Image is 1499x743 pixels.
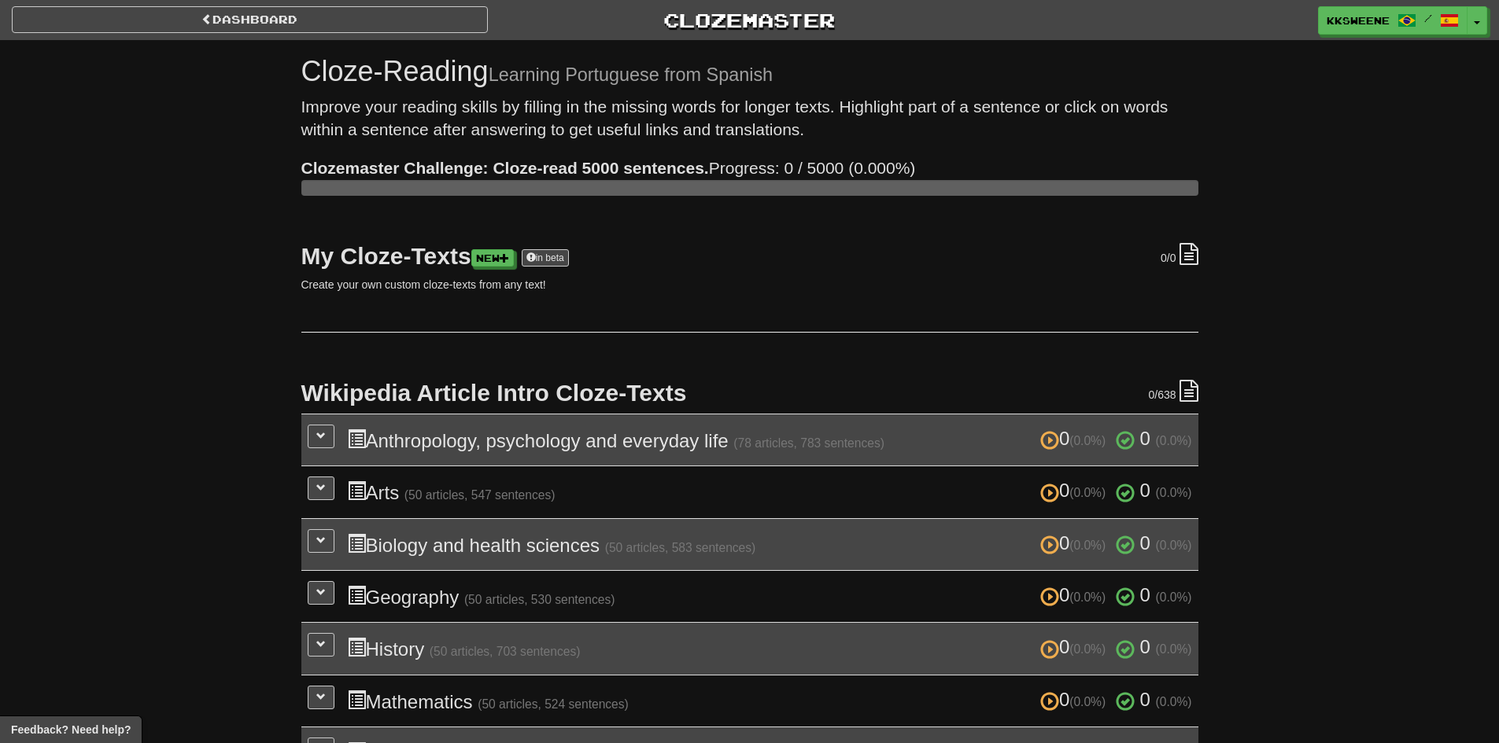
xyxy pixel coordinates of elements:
[301,159,916,177] span: Progress: 0 / 5000 (0.000%)
[1040,584,1111,605] span: 0
[1327,13,1390,28] span: kksweene
[1424,13,1432,24] span: /
[1156,539,1192,552] small: (0.0%)
[347,480,1192,503] h3: Arts
[347,637,1192,660] h3: History
[1069,486,1106,499] small: (0.0%)
[347,690,1192,712] h3: Mathematics
[471,249,514,267] a: New
[1148,388,1154,401] span: 0
[347,585,1192,608] h3: Geography
[1148,380,1198,403] div: /638
[1140,689,1150,710] span: 0
[478,697,629,711] small: (50 articles, 524 sentences)
[1069,642,1106,656] small: (0.0%)
[489,64,773,85] small: Learning Portuguese from Spanish
[301,277,1198,292] p: Create your own custom cloze-texts from any text!
[1140,532,1150,554] span: 0
[1040,480,1111,501] span: 0
[1040,428,1111,449] span: 0
[1069,695,1106,708] small: (0.0%)
[1161,243,1198,266] div: /0
[1069,590,1106,604] small: (0.0%)
[464,593,615,606] small: (50 articles, 530 sentences)
[404,488,556,502] small: (50 articles, 547 sentences)
[12,6,488,33] a: Dashboard
[301,243,1198,269] h2: My Cloze-Texts
[301,159,709,177] strong: Clozemaster Challenge: Cloze-read 5000 sentences.
[347,533,1192,556] h3: Biology and health sciences
[301,95,1198,142] p: Improve your reading skills by filling in the missing words for longer texts. Highlight part of a...
[347,429,1192,451] h3: Anthropology, psychology and everyday life
[1140,428,1150,449] span: 0
[1040,689,1111,710] span: 0
[1069,539,1106,552] small: (0.0%)
[733,436,884,450] small: (78 articles, 783 sentences)
[301,56,1198,87] h1: Cloze-Reading
[1140,636,1150,657] span: 0
[1156,590,1192,604] small: (0.0%)
[1156,642,1192,656] small: (0.0%)
[11,722,131,737] span: Open feedback widget
[1040,532,1111,554] span: 0
[1161,252,1167,264] span: 0
[1140,480,1150,501] span: 0
[1069,434,1106,447] small: (0.0%)
[1140,584,1150,605] span: 0
[301,380,1198,406] h2: Wikipedia Article Intro Cloze-Texts
[1156,695,1192,708] small: (0.0%)
[605,541,756,554] small: (50 articles, 583 sentences)
[1156,434,1192,447] small: (0.0%)
[1318,6,1468,35] a: kksweene /
[511,6,988,34] a: Clozemaster
[522,249,569,267] a: in beta
[1040,636,1111,657] span: 0
[430,645,581,658] small: (50 articles, 703 sentences)
[1156,486,1192,499] small: (0.0%)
